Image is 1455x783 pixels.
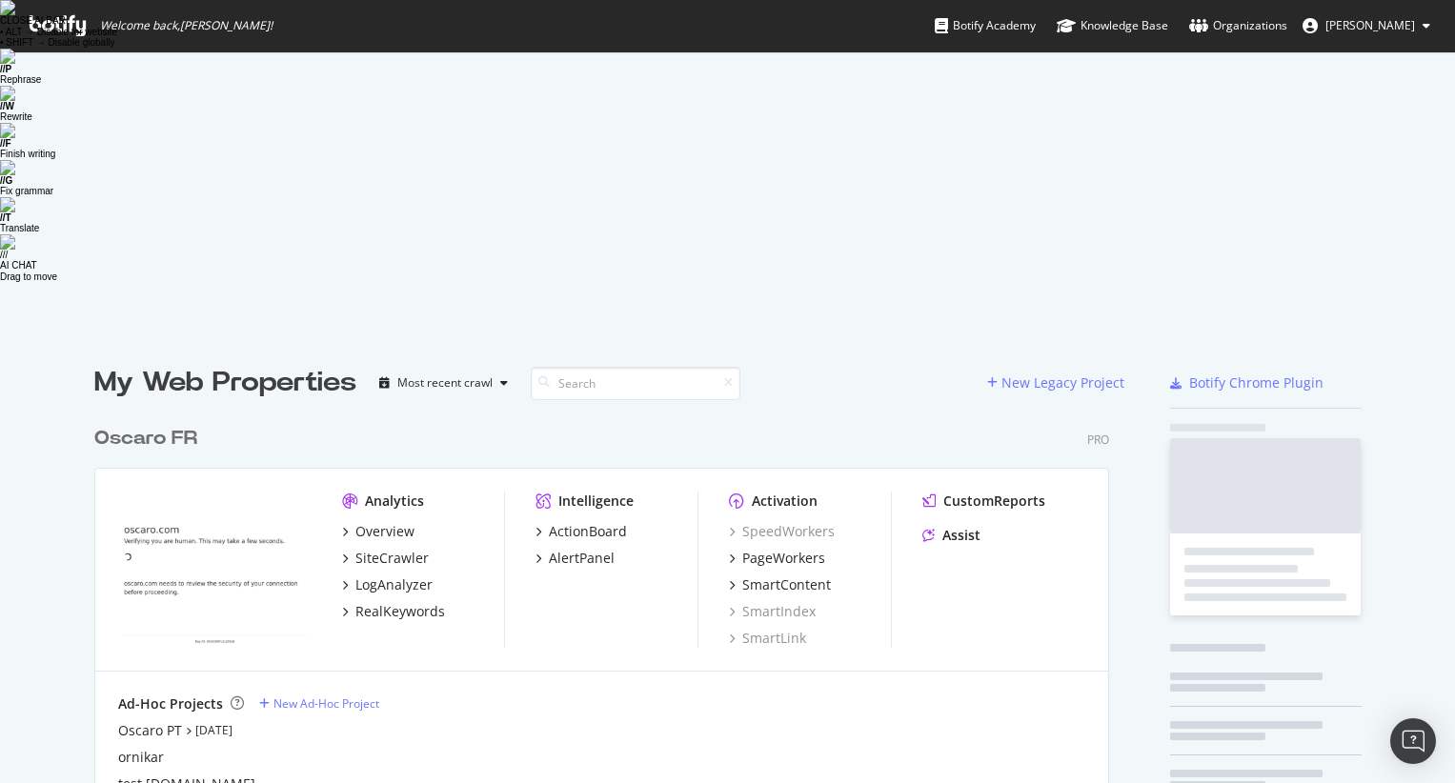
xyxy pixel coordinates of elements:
div: Open Intercom Messenger [1390,718,1436,764]
a: RealKeywords [342,602,445,621]
a: [DATE] [195,722,232,738]
div: Oscaro FR [94,425,197,452]
div: My Web Properties [94,364,356,402]
div: Assist [942,526,980,545]
div: Activation [752,492,818,511]
div: PageWorkers [742,549,825,568]
a: PageWorkers [729,549,825,568]
div: LogAnalyzer [355,575,433,594]
a: Oscaro FR [94,425,205,452]
div: Most recent crawl [397,377,493,389]
a: SmartContent [729,575,831,594]
a: LogAnalyzer [342,575,433,594]
a: ActionBoard [536,522,627,541]
a: Assist [922,526,980,545]
div: AlertPanel [549,549,615,568]
a: SmartIndex [729,602,816,621]
a: SmartLink [729,629,806,648]
div: Analytics [365,492,424,511]
a: ornikar [118,748,164,767]
a: SiteCrawler [342,549,429,568]
a: New Ad-Hoc Project [259,695,379,712]
div: New Legacy Project [1001,373,1124,392]
div: CustomReports [943,492,1045,511]
a: Overview [342,522,414,541]
div: SiteCrawler [355,549,429,568]
div: SmartContent [742,575,831,594]
img: Oscaro.com [118,492,312,646]
a: CustomReports [922,492,1045,511]
a: SpeedWorkers [729,522,835,541]
a: New Legacy Project [987,374,1124,391]
div: Intelligence [558,492,634,511]
div: Pro [1087,432,1109,448]
button: Most recent crawl [372,368,515,398]
div: RealKeywords [355,602,445,621]
button: New Legacy Project [987,368,1124,398]
div: Botify Chrome Plugin [1189,373,1324,392]
input: Search [531,367,740,400]
a: AlertPanel [536,549,615,568]
div: New Ad-Hoc Project [273,695,379,712]
div: Ad-Hoc Projects [118,694,223,713]
a: Oscaro PT [118,721,182,740]
div: Overview [355,522,414,541]
a: Botify Chrome Plugin [1170,373,1324,392]
div: ActionBoard [549,522,627,541]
